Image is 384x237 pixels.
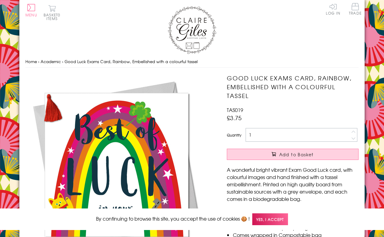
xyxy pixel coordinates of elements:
button: Menu [25,4,37,17]
span: › [62,59,63,64]
a: Log In [326,3,340,15]
a: Home [25,59,37,64]
span: Good Luck Exams Card, Rainbow, Embellished with a colourful tassel [65,59,198,64]
span: Yes, I accept [252,213,288,225]
span: TAS019 [227,106,243,113]
button: Add to Basket [227,149,359,160]
a: Trade [349,3,362,16]
button: Basket0 items [44,5,60,20]
p: A wonderful bright vibrant Exam Good Luck card, with colourful images and hand finished with a ta... [227,166,359,202]
img: Claire Giles Greetings Cards [168,6,216,54]
nav: breadcrumbs [25,56,359,68]
label: Quantity [227,132,241,138]
span: Add to Basket [279,151,314,157]
span: Trade [349,3,362,15]
span: › [38,59,39,64]
span: Menu [25,12,37,18]
h1: Good Luck Exams Card, Rainbow, Embellished with a colourful tassel [227,74,359,100]
span: £3.75 [227,113,242,122]
span: 0 items [46,12,60,21]
a: Academic [41,59,61,64]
